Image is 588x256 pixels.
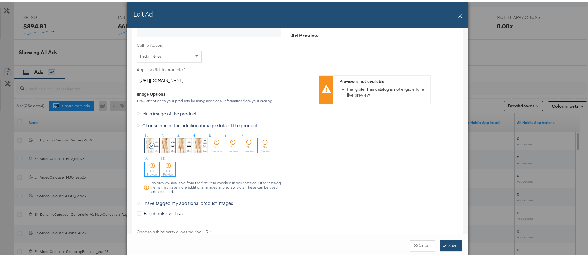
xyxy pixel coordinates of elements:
li: Ineligible: This catalog is not eligible for a live preview. [347,85,427,96]
span: I have tagged my additional product images [142,198,233,205]
input: Add URL that will be shown to people who see your ad [137,73,281,85]
span: 10. [161,154,166,160]
img: Q6RW5B4VR3dgq3F48uNBsw.jpg [161,137,175,151]
label: Choose a third party click tracking URL: [137,228,281,233]
button: Save [440,239,462,250]
label: App link URL to promote * [137,65,281,71]
span: Facebook overlays [144,209,183,215]
img: lYpKUvgej8tsWwH8at-XPw.jpg [177,137,192,151]
button: XCancel [410,239,435,250]
span: 2. [161,131,164,137]
div: Ad Preview [291,31,458,38]
div: Preview is not available [339,77,427,83]
div: Draw attention to your products by using additional information from your catalog. [137,97,281,102]
strong: X [414,241,417,247]
div: Image Options [137,90,166,96]
span: Choose one of the additional image slots of the product [142,121,257,127]
img: ua4-QgSN2w8NnU4UhIs1eQ.jpg [193,137,208,151]
span: Install Now [140,52,161,58]
div: No Preview [161,167,175,175]
div: No Preview [258,144,272,152]
span: 8. [257,131,261,137]
div: No Preview [225,144,240,152]
div: No Preview [145,167,159,175]
div: No preview available from the first item checked in your catalog. Other catalog items may have mo... [151,179,281,192]
span: 6. [225,131,228,137]
span: 9. [144,154,148,160]
h2: Edit Ad [133,8,153,17]
span: 4. [193,131,196,137]
label: Call To Action: [137,41,202,47]
span: 3. [177,131,180,137]
div: No Preview [209,144,224,152]
span: Main image of the product [142,109,197,115]
button: X [458,8,462,20]
span: 5. [209,131,212,137]
span: 1. [144,131,148,137]
div: No Preview [241,144,256,152]
span: 7. [241,131,245,137]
